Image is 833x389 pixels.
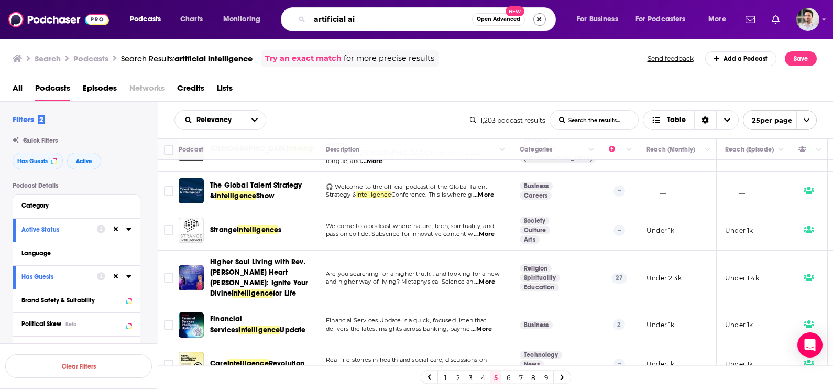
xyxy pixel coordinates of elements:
[646,187,666,196] p: __
[73,53,108,63] h3: Podcasts
[725,187,745,196] p: __
[391,191,473,198] span: Conference. This is where g
[326,143,359,156] div: Description
[609,143,623,156] div: Power Score
[520,143,552,156] div: Categories
[291,7,566,31] div: Search podcasts, credits, & more...
[643,110,739,130] button: Choose View
[278,225,281,234] span: s
[701,11,739,28] button: open menu
[13,336,140,360] button: Show More
[472,364,492,373] span: ...More
[210,359,227,368] span: Care
[238,326,280,334] span: Intelligence
[725,360,753,369] p: Under 1k
[280,326,305,334] span: Update
[179,265,204,290] img: Higher Soul Living with Rev. Christine Heart Savage: Ignite Your Divine Intelligence for Life
[613,319,625,330] p: 2
[123,11,174,28] button: open menu
[474,230,495,239] span: ...More
[210,359,304,369] a: CareIntelligenceRevolution
[21,297,123,304] div: Brand Safety & Suitability
[216,11,274,28] button: open menu
[175,116,244,124] button: open menu
[768,10,784,28] a: Show notifications dropdown
[702,144,714,156] button: Column Actions
[210,314,314,335] a: Financial ServicesIntelligenceUpdate
[796,8,819,31] button: Show profile menu
[21,202,125,209] div: Category
[21,294,131,307] button: Brand Safety & Suitability
[797,332,823,358] div: Open Intercom Messenger
[8,9,109,29] img: Podchaser - Follow, Share and Rate Podcasts
[646,143,695,156] div: Reach (Monthly)
[470,116,545,124] div: 1,203 podcast results
[623,144,635,156] button: Column Actions
[541,371,551,384] a: 9
[708,12,726,27] span: More
[725,320,753,329] p: Under 1k
[210,181,302,200] span: The Global Talent Strategy &
[326,270,500,277] span: Are you searching for a higher truth… and looking for a new
[196,116,235,124] span: Relevancy
[174,110,266,130] h2: Choose List sort
[164,273,173,283] span: Toggle select row
[210,257,308,298] span: Higher Soul Living with Rev. [PERSON_NAME] Heart [PERSON_NAME]: Ignite Your Divine
[210,225,281,235] a: StrangeIntelligences
[465,371,476,384] a: 3
[217,80,233,101] a: Lists
[21,317,131,330] button: Political SkewBeta
[179,312,204,338] img: Financial Services Intelligence Update
[520,321,553,329] a: Business
[798,143,813,156] div: Has Guests
[326,149,480,165] span: interest of [DEMOGRAPHIC_DATA] from every class, tongue, and
[164,360,173,369] span: Toggle select row
[667,116,686,124] span: Table
[453,371,463,384] a: 2
[13,80,23,101] a: All
[273,289,296,298] span: for Life
[725,143,774,156] div: Reach (Episode)
[21,273,90,280] div: Has Guests
[215,191,256,200] span: Intelligence
[646,226,674,235] p: Under 1k
[473,191,494,199] span: ...More
[629,11,701,28] button: open menu
[613,225,625,235] p: --
[503,371,513,384] a: 6
[121,53,253,63] a: Search Results:artificial intelligence
[179,352,204,377] a: Care Intelligence Revolution
[210,257,314,299] a: Higher Soul Living with Rev. [PERSON_NAME] Heart [PERSON_NAME]: Ignite Your DivineIntelligencefor...
[646,274,682,283] p: Under 2.3k
[520,360,544,369] a: News
[725,226,753,235] p: Under 1k
[813,144,825,156] button: Column Actions
[326,222,494,230] span: Welcome to a podcast where nature, tech, spirituality, and
[83,80,117,101] span: Episodes
[65,321,77,328] div: Beta
[256,191,275,200] span: Show
[796,8,819,31] img: User Profile
[516,371,526,384] a: 7
[472,13,525,26] button: Open AdvancedNew
[227,359,269,368] span: Intelligence
[164,225,173,235] span: Toggle select row
[326,183,487,190] span: 🎧 Welcome to the official podcast of the Global Talent
[310,11,472,28] input: Search podcasts, credits, & more...
[635,12,686,27] span: For Podcasters
[440,371,451,384] a: 1
[23,137,58,144] span: Quick Filters
[477,17,520,22] span: Open Advanced
[743,112,792,128] span: 25 per page
[174,53,253,63] span: artificial intelligence
[326,356,487,363] span: Real-life stories in health and social care, discussions on
[506,6,524,16] span: New
[326,230,473,237] span: passion collide. Subscribe for innovative content w
[179,178,204,203] img: The Global Talent Strategy & Intelligence Show
[520,226,550,234] a: Culture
